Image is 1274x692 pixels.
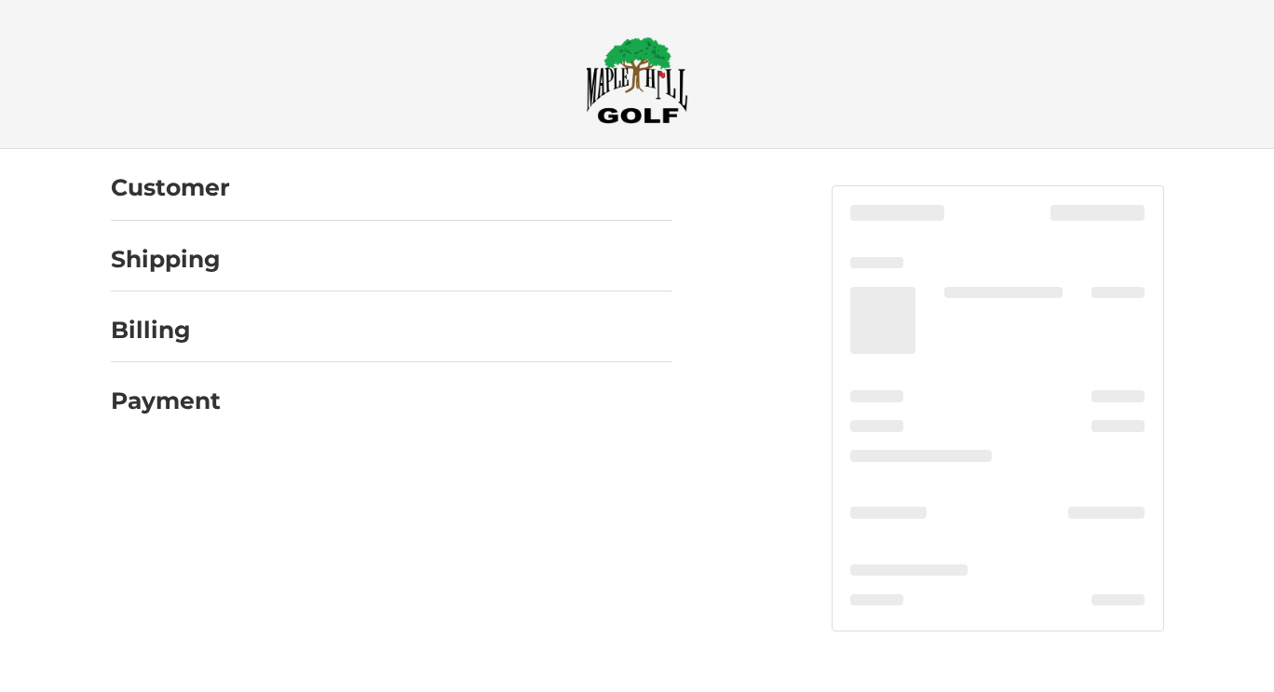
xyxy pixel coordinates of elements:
[111,245,221,274] h2: Shipping
[111,173,230,202] h2: Customer
[586,36,688,124] img: Maple Hill Golf
[111,316,220,345] h2: Billing
[1120,642,1274,692] iframe: Google Customer Reviews
[111,387,221,415] h2: Payment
